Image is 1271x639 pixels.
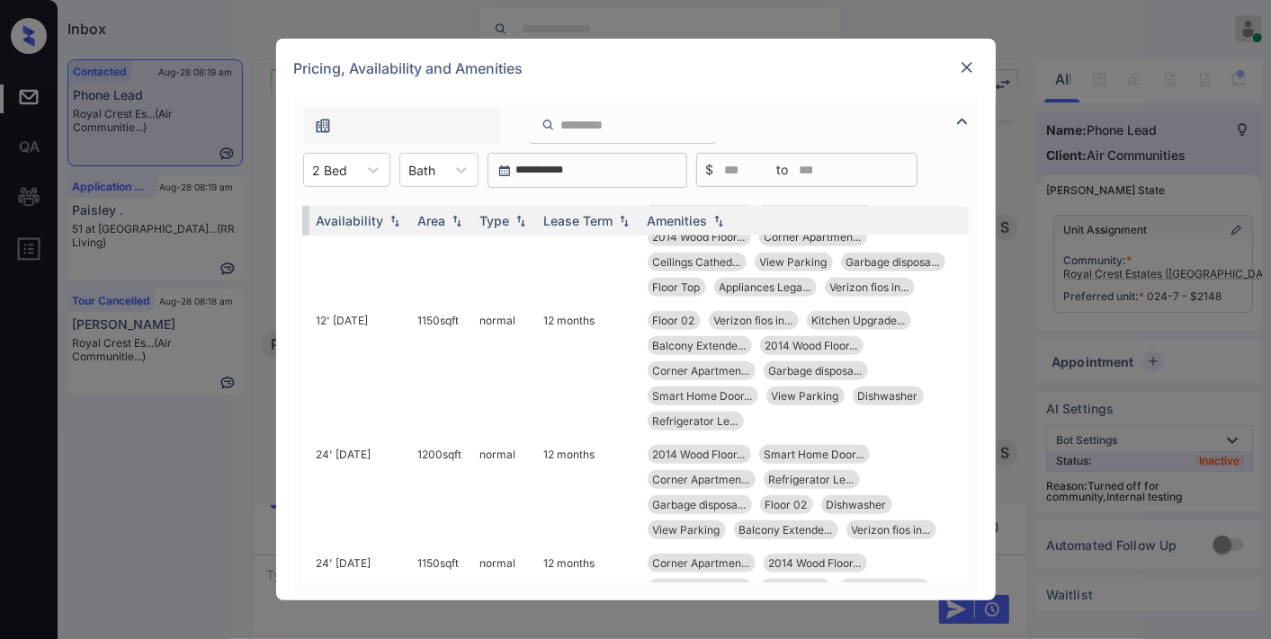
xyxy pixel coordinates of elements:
[314,117,332,135] img: icon-zuma
[846,255,940,269] span: Garbage disposa...
[765,581,826,595] span: Dishwasher
[653,523,721,537] span: View Parking
[648,213,708,228] div: Amenities
[276,39,996,98] div: Pricing, Availability and Amenities
[309,304,411,438] td: 12' [DATE]
[653,364,750,377] span: Corner Apartmen...
[386,215,404,227] img: sorting
[615,215,633,227] img: sorting
[411,438,473,546] td: 1200 sqft
[653,230,746,244] span: 2014 Wood Floor...
[769,473,855,486] span: Refrigerator Le...
[411,304,473,438] td: 1150 sqft
[512,215,530,227] img: sorting
[653,556,750,570] span: Corner Apartmen...
[448,215,466,227] img: sorting
[765,230,862,244] span: Corner Apartmen...
[827,498,887,511] span: Dishwasher
[418,213,446,228] div: Area
[830,280,909,294] span: Verizon fios in...
[537,304,640,438] td: 12 months
[480,213,510,228] div: Type
[952,111,973,132] img: icon-zuma
[653,448,746,461] span: 2014 Wood Floor...
[653,473,750,486] span: Corner Apartmen...
[473,438,537,546] td: normal
[537,438,640,546] td: 12 months
[777,160,789,180] span: to
[765,498,808,511] span: Floor 02
[772,389,839,403] span: View Parking
[317,213,384,228] div: Availability
[765,448,864,461] span: Smart Home Door...
[653,389,753,403] span: Smart Home Door...
[542,117,555,133] img: icon-zuma
[769,364,863,377] span: Garbage disposa...
[714,314,793,327] span: Verizon fios in...
[858,389,918,403] span: Dishwasher
[845,581,925,595] span: View Courtyard
[653,255,741,269] span: Ceilings Cathed...
[720,280,811,294] span: Appliances Lega...
[852,523,931,537] span: Verizon fios in...
[473,304,537,438] td: normal
[653,280,701,294] span: Floor Top
[653,314,695,327] span: Floor 02
[653,339,747,352] span: Balcony Extende...
[812,314,906,327] span: Kitchen Upgrade...
[710,215,728,227] img: sorting
[760,255,828,269] span: View Parking
[706,160,714,180] span: $
[958,58,976,76] img: close
[309,438,411,546] td: 24' [DATE]
[544,213,613,228] div: Lease Term
[653,581,747,595] span: Balcony Extende...
[765,339,858,352] span: 2014 Wood Floor...
[653,498,747,511] span: Garbage disposa...
[769,556,862,570] span: 2014 Wood Floor...
[653,414,738,428] span: Refrigerator Le...
[739,523,833,537] span: Balcony Extende...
